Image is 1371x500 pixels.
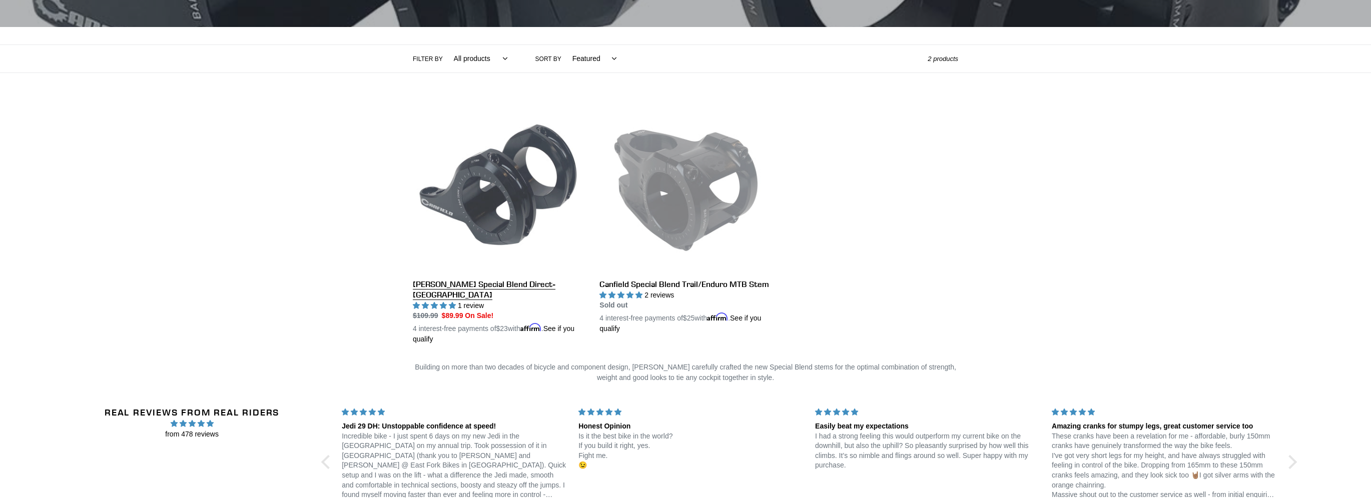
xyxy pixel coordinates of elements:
[69,429,315,439] span: from 478 reviews
[1052,431,1276,500] p: These cranks have been a revelation for me - affordable, burly 150mm cranks have genuinely transf...
[928,55,958,62] span: 2 products
[535,54,561,63] label: Sort by
[69,407,315,418] h2: Real Reviews from Real Riders
[815,407,1040,417] div: 5 stars
[815,431,1040,470] p: I had a strong feeling this would outperform my current bike on the downhill, but also the uphill...
[413,54,443,63] label: Filter by
[578,421,803,431] div: Honest Opinion
[1052,421,1276,431] div: Amazing cranks for stumpy legs, great customer service too
[342,407,566,417] div: 5 stars
[69,418,315,429] span: 4.96 stars
[578,431,803,470] p: Is it the best bike in the world? If you build it right, yes. Fight me. 😉
[1052,407,1276,417] div: 5 stars
[578,407,803,417] div: 5 stars
[342,431,566,500] p: Incredible bike - I just spent 6 days on my new Jedi in the [GEOGRAPHIC_DATA] on my annual trip. ...
[815,421,1040,431] div: Easily beat my expectations
[413,362,958,383] div: Building on more than two decades of bicycle and component design, [PERSON_NAME] carefully crafte...
[342,421,566,431] div: Jedi 29 DH: Unstoppable confidence at speed!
